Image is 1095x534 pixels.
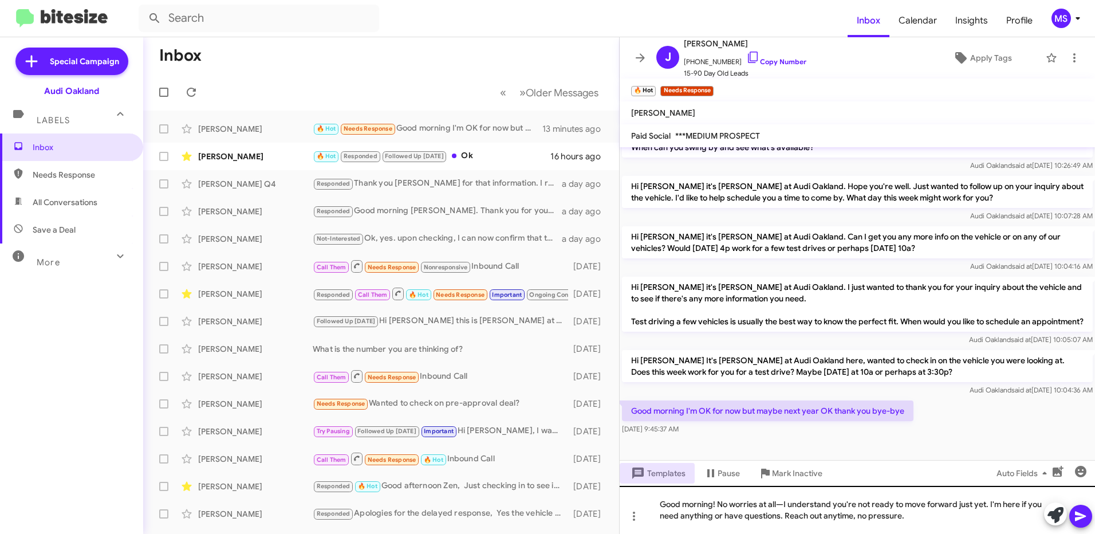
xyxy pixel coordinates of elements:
[436,291,485,299] span: Needs Response
[198,178,313,190] div: [PERSON_NAME] Q4
[660,86,713,96] small: Needs Response
[568,426,610,437] div: [DATE]
[409,291,428,299] span: 🔥 Hot
[139,5,379,32] input: Search
[313,150,550,163] div: Ok
[317,456,346,464] span: Call Them
[317,264,346,271] span: Call Them
[317,427,350,435] span: Try Pausing
[620,463,695,484] button: Templates
[772,463,822,484] span: Mark Inactive
[848,4,889,37] a: Inbox
[198,481,313,492] div: [PERSON_NAME]
[970,386,1093,394] span: Audi Oakland [DATE] 10:04:36 AM
[997,4,1042,37] a: Profile
[33,142,130,153] span: Inbox
[37,115,70,125] span: Labels
[317,125,336,132] span: 🔥 Hot
[317,235,361,242] span: Not-Interested
[358,482,377,490] span: 🔥 Hot
[1042,9,1082,28] button: MS
[50,56,119,67] span: Special Campaign
[513,81,605,104] button: Next
[946,4,997,37] span: Insights
[568,481,610,492] div: [DATE]
[33,197,97,208] span: All Conversations
[313,177,562,190] div: Thank you [PERSON_NAME] for that information. I really appreciate it. Let me know if there is any...
[631,108,695,118] span: [PERSON_NAME]
[317,510,350,517] span: Responded
[568,343,610,355] div: [DATE]
[368,374,416,381] span: Needs Response
[368,456,416,464] span: Needs Response
[344,152,377,160] span: Responded
[493,81,513,104] button: Previous
[494,81,605,104] nav: Page navigation example
[317,400,365,407] span: Needs Response
[1011,335,1031,344] span: said at
[684,50,806,68] span: [PHONE_NUMBER]
[492,291,522,299] span: Important
[317,482,350,490] span: Responded
[313,451,568,466] div: Inbound Call
[313,397,568,410] div: Wanted to check on pre-approval deal?
[198,343,313,355] div: [PERSON_NAME]
[562,233,610,245] div: a day ago
[631,131,671,141] span: Paid Social
[526,87,598,99] span: Older Messages
[15,48,128,75] a: Special Campaign
[344,125,392,132] span: Needs Response
[424,456,443,464] span: 🔥 Hot
[550,151,610,162] div: 16 hours ago
[970,262,1093,270] span: Audi Oakland [DATE] 10:04:16 AM
[1051,9,1071,28] div: MS
[313,232,562,245] div: Ok, yes. upon checking, I can now confirm that the vehicle of your interest is sold to another cu...
[562,206,610,217] div: a day ago
[198,261,313,272] div: [PERSON_NAME]
[665,48,671,66] span: J
[622,277,1093,332] p: Hi [PERSON_NAME] it's [PERSON_NAME] at Audi Oakland. I just wanted to thank you for your inquiry ...
[198,426,313,437] div: [PERSON_NAME]
[620,486,1095,534] div: Good morning! No worries at all—I understand you're not ready to move forward just yet. I'm here ...
[622,176,1093,208] p: Hi [PERSON_NAME] it's [PERSON_NAME] at Audi Oakland. Hope you're well. Just wanted to follow up o...
[749,463,832,484] button: Mark Inactive
[1012,161,1032,170] span: said at
[198,151,313,162] div: [PERSON_NAME]
[568,316,610,327] div: [DATE]
[33,224,76,235] span: Save a Deal
[568,261,610,272] div: [DATE]
[562,178,610,190] div: a day ago
[500,85,506,100] span: «
[622,350,1093,382] p: Hi [PERSON_NAME] It's [PERSON_NAME] at Audi Oakland here, wanted to check in on the vehicle you w...
[198,398,313,410] div: [PERSON_NAME]
[622,425,679,433] span: [DATE] 9:45:37 AM
[313,205,562,218] div: Good morning [PERSON_NAME]. Thank you for your question. We would like you to bring your vehicle ...
[368,264,416,271] span: Needs Response
[675,131,760,141] span: ***MEDIUM PROSPECT
[1012,262,1032,270] span: said at
[313,343,568,355] div: What is the number you are thinking of?
[198,288,313,300] div: [PERSON_NAME]
[198,316,313,327] div: [PERSON_NAME]
[424,427,454,435] span: Important
[357,427,416,435] span: Followed Up [DATE]
[198,371,313,382] div: [PERSON_NAME]
[568,288,610,300] div: [DATE]
[313,425,568,438] div: Hi [PERSON_NAME], I want to sincerely apologize for how you felt on your last visit, that’s not t...
[313,507,568,520] div: Apologies for the delayed response, Yes the vehicle is still indeed sold. Let me know if you ther...
[542,123,610,135] div: 13 minutes ago
[889,4,946,37] span: Calendar
[313,480,568,493] div: Good afternoon Zen, Just checking in to see if you if you could stop by [DATE] and let us take a ...
[631,86,656,96] small: 🔥 Hot
[317,152,336,160] span: 🔥 Hot
[37,257,60,268] span: More
[313,286,568,301] div: The vehicle has 20,000 miles and is in good condition. There is one little door ding. Could you g...
[529,291,596,299] span: Ongoing Conversation
[198,123,313,135] div: [PERSON_NAME]
[385,152,444,160] span: Followed Up [DATE]
[568,508,610,520] div: [DATE]
[198,233,313,245] div: [PERSON_NAME]
[317,180,350,187] span: Responded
